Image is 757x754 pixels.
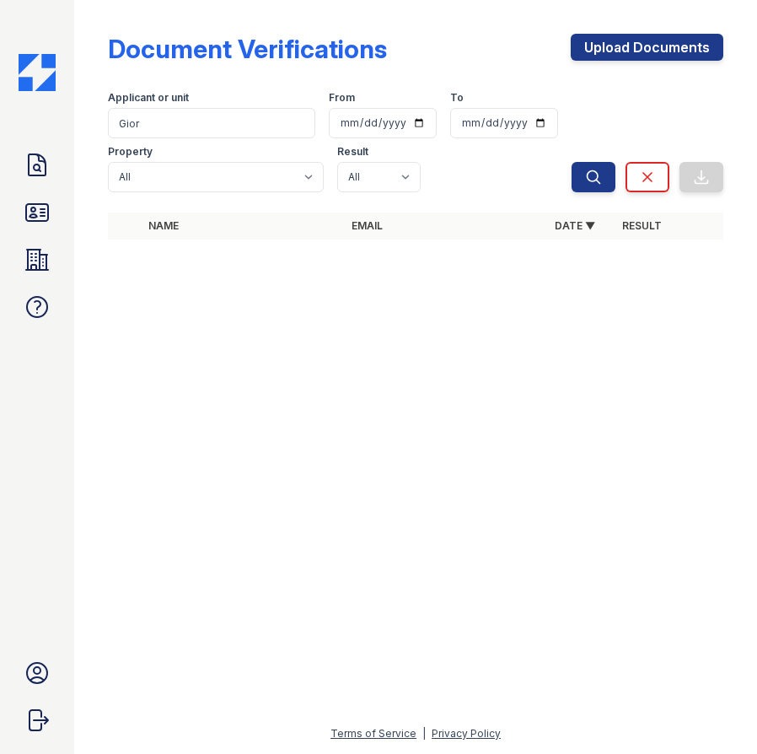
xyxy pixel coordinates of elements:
[555,219,595,232] a: Date ▼
[19,54,56,91] img: CE_Icon_Blue-c292c112584629df590d857e76928e9f676e5b41ef8f769ba2f05ee15b207248.png
[571,34,723,61] a: Upload Documents
[352,219,383,232] a: Email
[622,219,662,232] a: Result
[337,145,368,159] label: Result
[108,34,387,64] div: Document Verifications
[422,727,426,740] div: |
[330,727,416,740] a: Terms of Service
[432,727,501,740] a: Privacy Policy
[148,219,179,232] a: Name
[450,91,464,105] label: To
[108,145,153,159] label: Property
[329,91,355,105] label: From
[108,108,315,138] input: Search by name, email, or unit number
[108,91,189,105] label: Applicant or unit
